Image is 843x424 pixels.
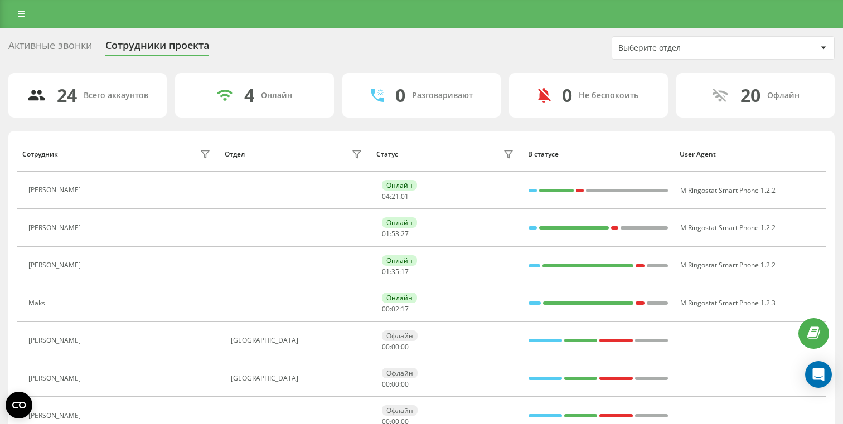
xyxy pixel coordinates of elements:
[680,150,821,158] div: User Agent
[382,330,418,341] div: Офлайн
[261,91,292,100] div: Онлайн
[105,40,209,57] div: Сотрудники проекта
[401,304,409,314] span: 17
[225,150,245,158] div: Отдел
[382,268,409,276] div: : :
[28,412,84,420] div: [PERSON_NAME]
[28,374,84,382] div: [PERSON_NAME]
[391,379,399,389] span: 00
[382,305,409,313] div: : :
[401,379,409,389] span: 00
[231,337,365,344] div: [GEOGRAPHIC_DATA]
[382,267,390,276] span: 01
[382,293,417,303] div: Онлайн
[401,267,409,276] span: 17
[8,40,92,57] div: Активные звонки
[28,224,84,232] div: [PERSON_NAME]
[391,342,399,352] span: 00
[562,85,572,106] div: 0
[382,342,390,352] span: 00
[391,192,399,201] span: 21
[767,91,800,100] div: Офлайн
[84,91,148,100] div: Всего аккаунтов
[28,337,84,344] div: [PERSON_NAME]
[382,304,390,314] span: 00
[382,255,417,266] div: Онлайн
[680,186,776,195] span: M Ringostat Smart Phone 1.2.2
[382,381,409,388] div: : :
[22,150,58,158] div: Сотрудник
[57,85,77,106] div: 24
[395,85,405,106] div: 0
[382,192,390,201] span: 04
[382,405,418,416] div: Офлайн
[618,43,752,53] div: Выберите отдел
[376,150,398,158] div: Статус
[391,267,399,276] span: 35
[401,192,409,201] span: 01
[391,304,399,314] span: 02
[401,229,409,238] span: 27
[28,186,84,194] div: [PERSON_NAME]
[680,260,776,270] span: M Ringostat Smart Phone 1.2.2
[382,343,409,351] div: : :
[244,85,254,106] div: 4
[740,85,760,106] div: 20
[382,217,417,228] div: Онлайн
[382,229,390,238] span: 01
[28,261,84,269] div: [PERSON_NAME]
[401,342,409,352] span: 00
[391,229,399,238] span: 53
[528,150,669,158] div: В статусе
[680,298,776,308] span: M Ringostat Smart Phone 1.2.3
[6,392,32,418] button: Open CMP widget
[680,223,776,232] span: M Ringostat Smart Phone 1.2.2
[231,374,365,382] div: [GEOGRAPHIC_DATA]
[28,299,48,307] div: Maks
[382,230,409,238] div: : :
[805,361,832,388] div: Open Intercom Messenger
[382,368,418,378] div: Офлайн
[382,193,409,201] div: : :
[382,180,417,191] div: Онлайн
[579,91,638,100] div: Не беспокоить
[382,379,390,389] span: 00
[412,91,473,100] div: Разговаривают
